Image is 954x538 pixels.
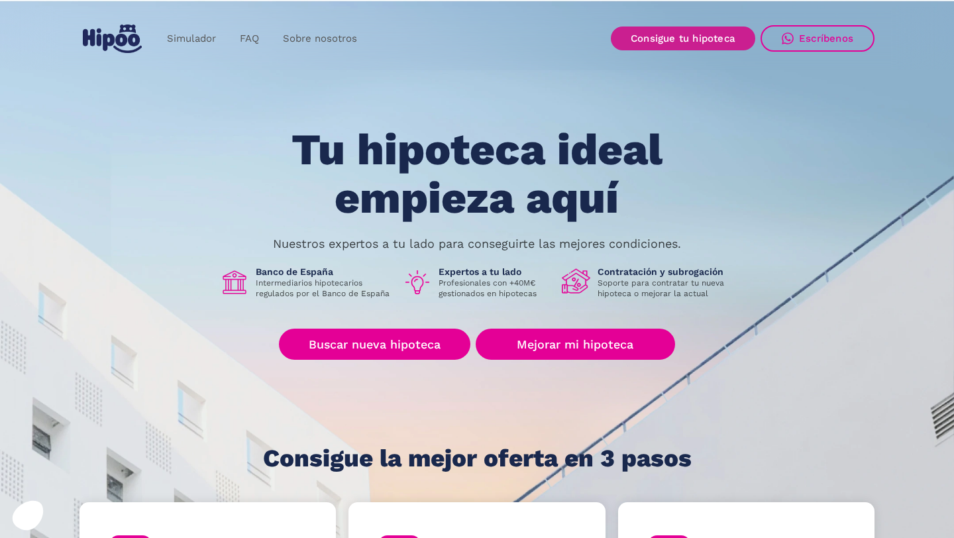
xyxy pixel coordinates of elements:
a: Consigue tu hipoteca [611,27,755,50]
h1: Contratación y subrogación [598,266,734,278]
h1: Tu hipoteca ideal empieza aquí [226,126,728,222]
p: Nuestros expertos a tu lado para conseguirte las mejores condiciones. [273,239,681,249]
h1: Consigue la mejor oferta en 3 pasos [263,445,692,472]
a: Mejorar mi hipoteca [476,329,675,360]
a: Simulador [155,26,228,52]
div: Escríbenos [799,32,853,44]
a: Buscar nueva hipoteca [279,329,470,360]
a: FAQ [228,26,271,52]
p: Soporte para contratar tu nueva hipoteca o mejorar la actual [598,278,734,299]
a: home [79,19,144,58]
a: Sobre nosotros [271,26,369,52]
p: Profesionales con +40M€ gestionados en hipotecas [439,278,551,299]
p: Intermediarios hipotecarios regulados por el Banco de España [256,278,392,299]
a: Escríbenos [761,25,874,52]
h1: Banco de España [256,266,392,278]
h1: Expertos a tu lado [439,266,551,278]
